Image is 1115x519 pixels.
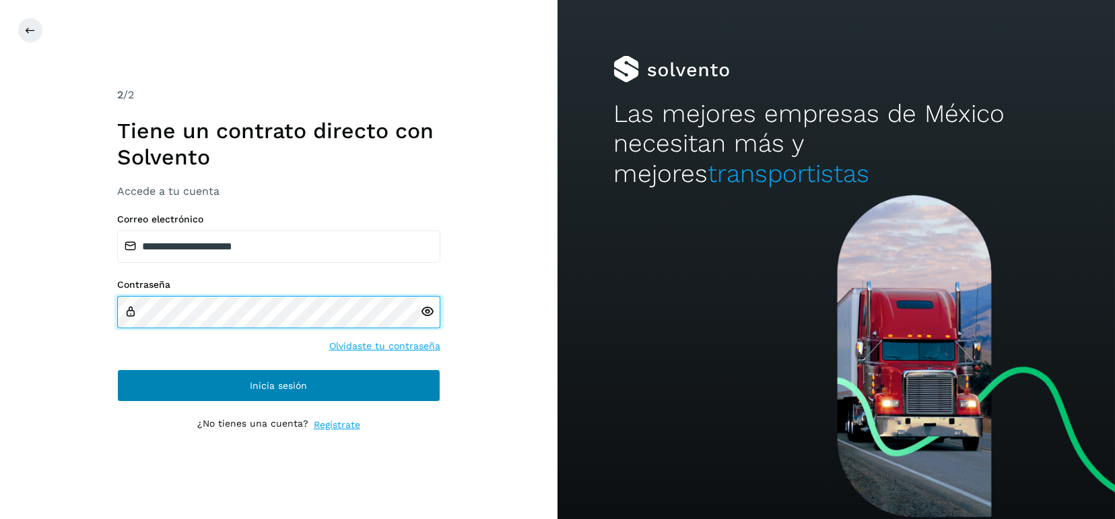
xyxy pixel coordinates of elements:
p: ¿No tienes una cuenta? [197,418,308,432]
a: Olvidaste tu contraseña [329,339,440,353]
div: /2 [117,87,440,103]
button: Inicia sesión [117,369,440,402]
h1: Tiene un contrato directo con Solvento [117,118,440,170]
h2: Las mejores empresas de México necesitan más y mejores [613,99,1059,189]
span: Inicia sesión [250,381,308,390]
h3: Accede a tu cuenta [117,185,440,197]
label: Correo electrónico [117,214,440,225]
label: Contraseña [117,279,440,291]
a: Regístrate [314,418,360,432]
span: transportistas [708,159,869,188]
span: 2 [117,88,123,101]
